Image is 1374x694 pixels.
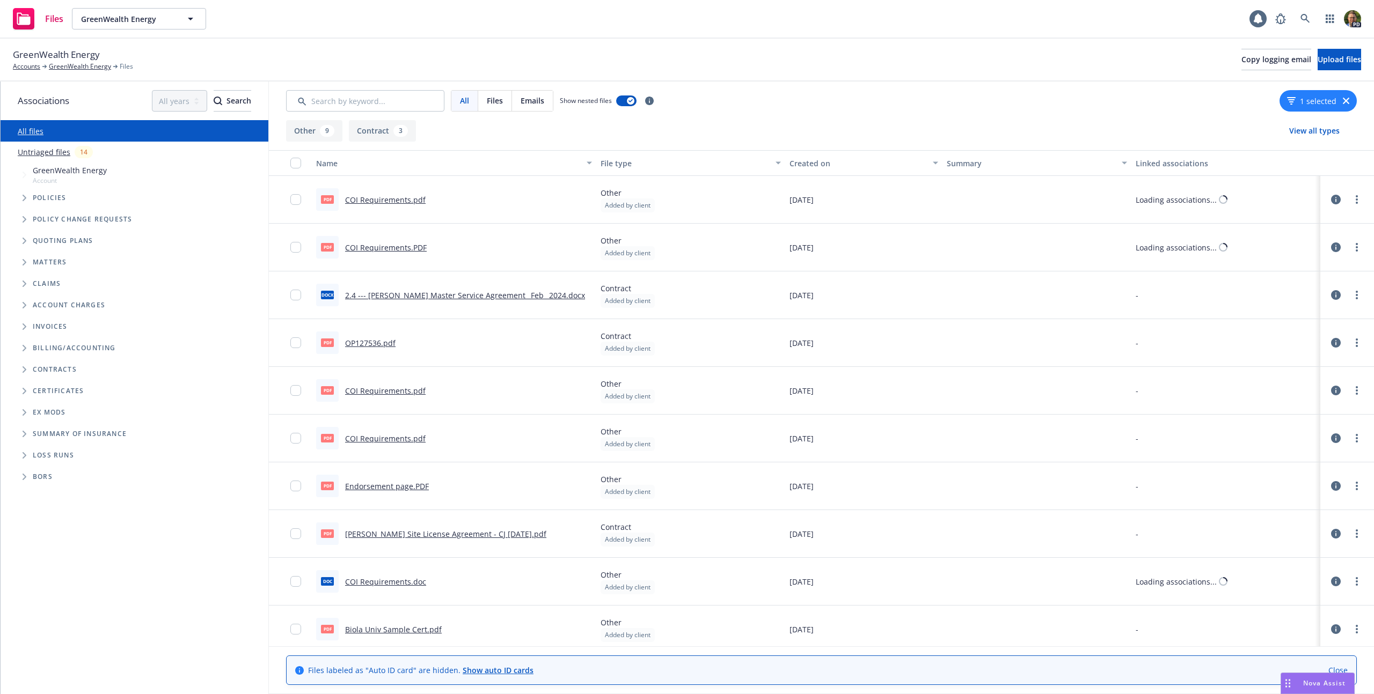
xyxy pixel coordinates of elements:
span: pdf [321,434,334,442]
span: Contracts [33,366,77,373]
span: Files [45,14,63,23]
span: All [460,95,469,106]
span: Files [487,95,503,106]
input: Select all [290,158,301,168]
span: Show nested files [560,96,612,105]
span: Files [120,62,133,71]
a: [PERSON_NAME] Site License Agreement - CJ [DATE].pdf [345,529,546,539]
span: Policy change requests [33,216,132,223]
a: Files [9,4,68,34]
a: more [1350,575,1363,588]
span: Added by client [605,296,651,306]
span: [DATE] [790,481,814,492]
a: Close [1328,665,1348,676]
span: [DATE] [790,385,814,396]
span: Invoices [33,323,68,330]
span: [DATE] [790,290,814,301]
input: Toggle Row Selected [290,290,301,300]
a: more [1350,623,1363,636]
a: more [1350,384,1363,397]
span: Added by client [605,487,651,497]
div: Loading associations... [1136,194,1217,205]
button: Summary [942,150,1131,176]
div: - [1136,528,1138,540]
span: Contract [601,330,655,342]
button: Nova Assist [1281,673,1355,694]
span: Added by client [605,392,651,401]
input: Toggle Row Selected [290,194,301,205]
div: File type [601,158,769,169]
span: Added by client [605,439,651,449]
a: COI Requirements.pdf [345,195,426,205]
div: 3 [393,125,408,137]
span: Account [33,176,107,185]
span: Policies [33,195,67,201]
a: more [1350,241,1363,254]
a: more [1350,479,1363,492]
a: COI Requirements.PDF [345,242,427,253]
a: Report a Bug [1270,8,1291,29]
a: All files [18,126,43,136]
span: GreenWealth Energy [81,13,174,25]
span: pdf [321,386,334,394]
span: BORs [33,474,53,480]
span: [DATE] [790,528,814,540]
span: Other [601,378,655,389]
span: Quoting plans [33,238,93,244]
div: - [1136,337,1138,349]
span: Other [601,426,655,437]
span: pdf [321,529,334,537]
span: Upload files [1318,54,1361,64]
span: Loss Runs [33,452,74,459]
a: Endorsement page.PDF [345,481,429,491]
span: Added by client [605,248,651,258]
button: File type [596,150,785,176]
span: Added by client [605,201,651,210]
span: [DATE] [790,337,814,349]
button: SearchSearch [214,90,251,112]
span: GreenWealth Energy [33,165,107,176]
div: Loading associations... [1136,576,1217,587]
button: Name [312,150,596,176]
div: Name [316,158,580,169]
span: Certificates [33,388,84,394]
div: - [1136,624,1138,635]
a: OP127536.pdf [345,338,396,348]
svg: Search [214,97,222,105]
div: - [1136,481,1138,492]
button: View all types [1272,120,1357,142]
a: more [1350,432,1363,445]
a: GreenWealth Energy [49,62,111,71]
button: Linked associations [1131,150,1320,176]
span: Contract [601,283,655,294]
span: Matters [33,259,67,265]
div: Linked associations [1136,158,1316,169]
button: Contract [349,120,416,142]
span: GreenWealth Energy [13,48,100,62]
div: 14 [75,146,93,158]
a: Search [1295,8,1316,29]
span: [DATE] [790,194,814,205]
a: Untriaged files [18,146,70,158]
button: Copy logging email [1241,49,1311,70]
a: COI Requirements.pdf [345,433,426,444]
div: Tree Example [1,163,268,337]
span: Account charges [33,302,105,308]
span: [DATE] [790,624,814,635]
div: 9 [320,125,334,137]
input: Toggle Row Selected [290,242,301,253]
span: Billing/Accounting [33,345,116,351]
button: Other [286,120,342,142]
button: GreenWealth Energy [72,8,206,29]
div: Summary [947,158,1115,169]
a: more [1350,527,1363,540]
input: Toggle Row Selected [290,481,301,491]
a: more [1350,193,1363,206]
span: [DATE] [790,242,814,253]
span: Emails [521,95,544,106]
button: Upload files [1318,49,1361,70]
span: pdf [321,625,334,633]
div: - [1136,385,1138,396]
input: Toggle Row Selected [290,528,301,539]
span: Associations [18,94,69,108]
